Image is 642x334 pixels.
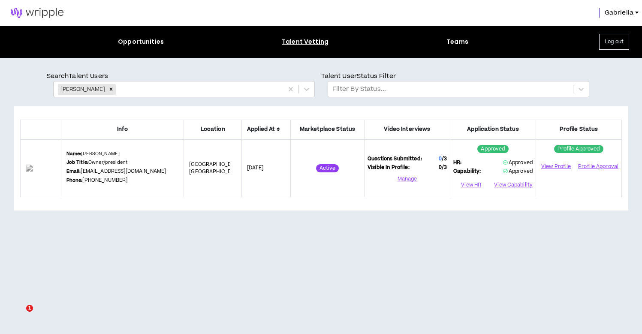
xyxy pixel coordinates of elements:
a: [PHONE_NUMBER] [82,177,127,184]
button: View HR [453,179,489,192]
th: Marketplace Status [291,120,365,139]
button: Manage [368,173,447,186]
th: Profile Status [536,120,622,139]
p: Search Talent Users [47,72,321,81]
span: / 3 [442,155,447,162]
span: 0 [439,155,442,162]
span: Applied At [247,125,285,133]
p: Talent User Status Filter [321,72,596,81]
th: Location [184,120,242,139]
span: Capability: [453,168,481,175]
button: Log out [599,34,629,50]
span: / 3 [442,164,447,171]
a: View Profile [539,159,573,174]
span: 0 [439,164,447,172]
sup: Approved [477,145,508,153]
span: Questions Submitted: [368,155,422,163]
p: Owner/president [66,159,128,166]
span: Approved [503,159,533,166]
span: Approved [503,168,533,175]
span: [GEOGRAPHIC_DATA] , [GEOGRAPHIC_DATA] [189,161,244,176]
th: Info [61,120,184,139]
span: HR: [453,159,461,167]
b: Job Title: [66,159,88,165]
b: Name: [66,150,81,157]
img: 3uZJBpAd9I2E16Cpu7zq5Ktq8aguI3f4r3BlrMyE.png [26,165,56,172]
span: Visible In Profile: [368,164,410,172]
p: [PERSON_NAME] [66,150,120,157]
span: Gabriella [605,8,633,18]
div: [PERSON_NAME] [58,84,107,95]
button: Profile Approval [578,160,618,173]
th: Video Interviews [365,120,450,139]
sup: Active [316,164,339,172]
sup: Profile Approved [554,145,603,153]
th: Application Status [450,120,536,139]
iframe: Intercom live chat [9,305,29,325]
b: Email: [66,168,81,175]
div: Remove Richard Rubasch [106,84,116,95]
a: [EMAIL_ADDRESS][DOMAIN_NAME] [81,168,166,175]
b: Phone: [66,177,83,184]
p: [DATE] [247,164,285,172]
div: Teams [446,37,468,46]
span: 1 [26,305,33,312]
button: View Capability [494,179,533,192]
div: Opportunities [118,37,164,46]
